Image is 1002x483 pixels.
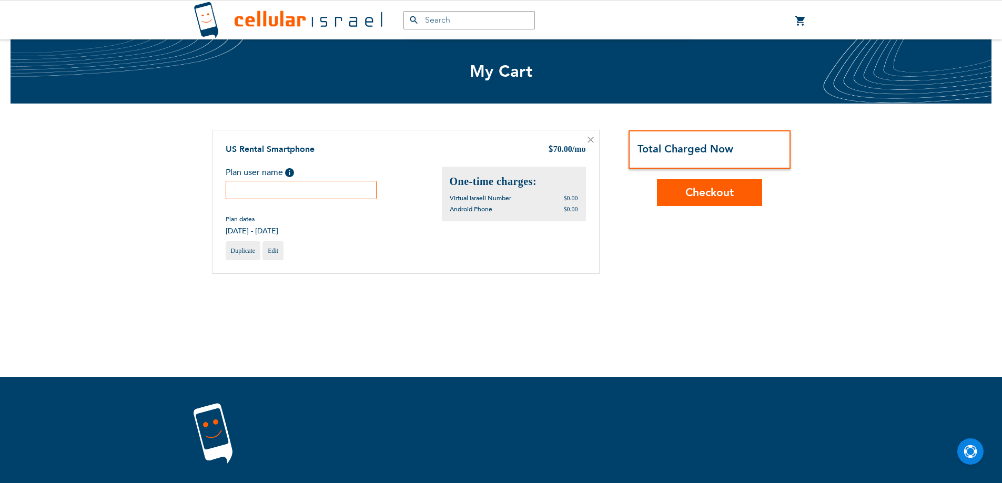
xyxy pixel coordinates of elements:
img: Cellular Israel Logo [194,2,382,39]
div: 70.00 [548,143,586,156]
span: $0.00 [564,194,578,202]
a: Edit [262,241,284,260]
span: Plan user name [226,167,283,178]
span: Duplicate [231,247,256,254]
span: Checkout [685,185,734,200]
span: Edit [268,247,278,254]
button: Checkout [657,179,762,206]
span: Android Phone [450,205,492,213]
input: Search [403,11,535,29]
h2: One-time charges: [450,174,578,189]
span: $0.00 [564,205,578,213]
strong: Total Charged Now [637,142,733,156]
span: [DATE] - [DATE] [226,226,278,236]
span: $ [548,144,553,156]
span: Plan dates [226,215,278,223]
span: /mo [572,145,586,153]
span: Help [285,168,294,177]
a: US Rental Smartphone [226,143,315,155]
span: Virtual Israeli Number [450,194,511,202]
a: Duplicate [226,241,261,260]
span: My Cart [470,60,533,83]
